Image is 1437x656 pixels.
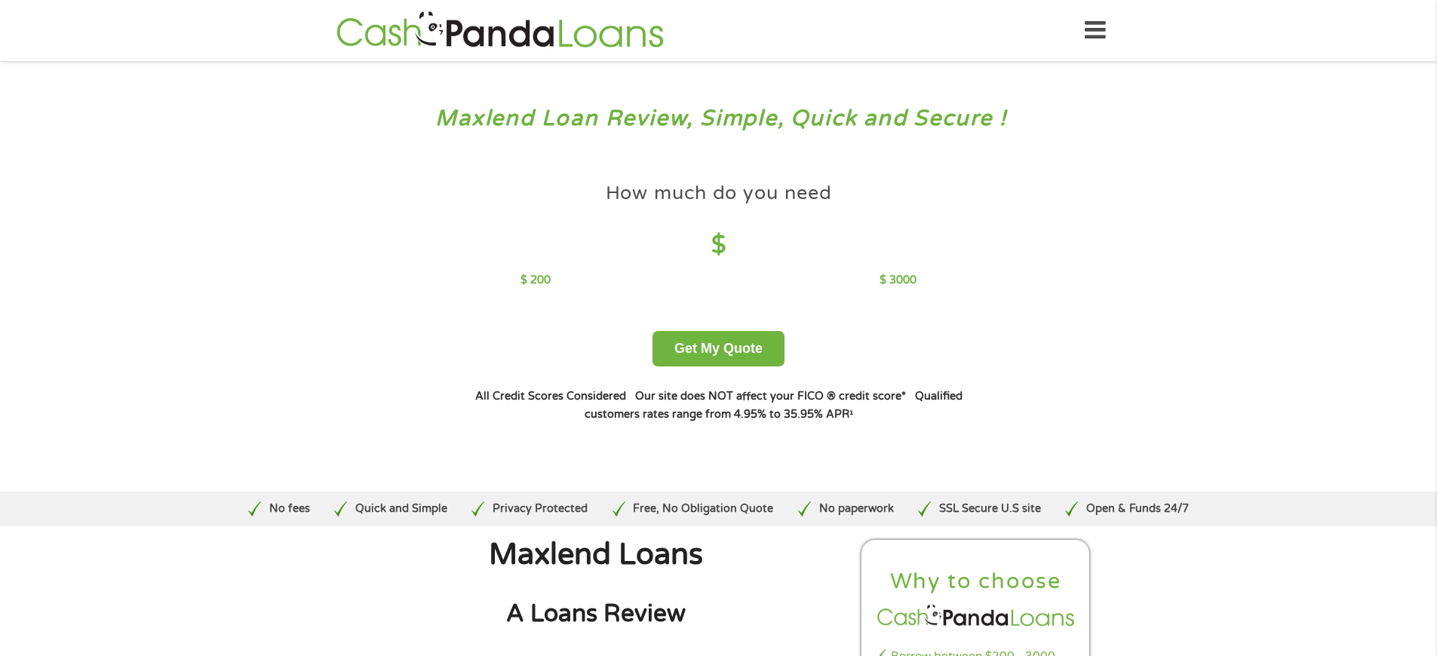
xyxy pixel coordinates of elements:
[493,501,588,517] p: Privacy Protected
[652,331,785,366] button: Get My Quote
[355,501,447,517] p: Quick and Simple
[880,272,917,289] p: $ 3000
[819,501,894,517] p: No paperwork
[633,501,773,517] p: Free, No Obligation Quote
[520,272,551,289] p: $ 200
[1086,501,1189,517] p: Open & Funds 24/7
[939,501,1041,517] p: SSL Secure U.S site
[606,181,832,206] h4: How much do you need
[874,568,1078,596] h2: Why to choose
[520,230,917,261] h4: $
[475,390,626,403] strong: All Credit Scores Considered
[269,501,310,517] p: No fees
[489,537,703,572] span: Maxlend Loans
[635,390,906,403] strong: Our site does NOT affect your FICO ® credit score*
[332,9,668,52] img: GetLoanNow Logo
[44,105,1394,133] h3: Maxlend Loan Review, Simple, Quick and Secure !
[345,599,846,630] h2: A Loans Review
